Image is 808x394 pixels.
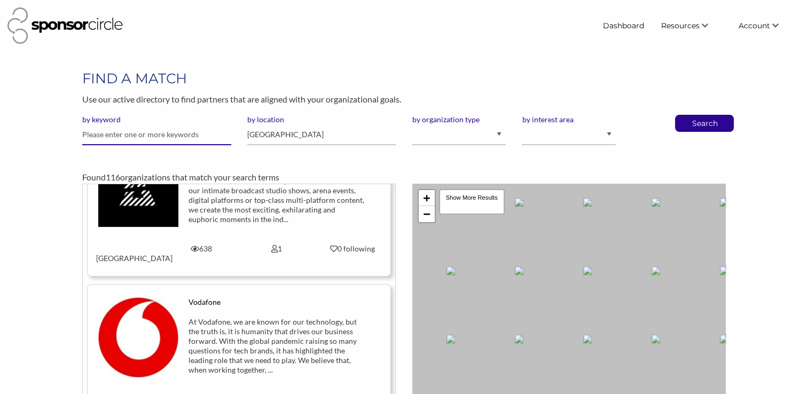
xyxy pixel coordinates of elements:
[594,16,653,35] a: Dashboard
[163,244,239,254] div: 638
[419,206,435,222] a: Zoom out
[439,189,505,215] div: Show More Results
[661,21,700,30] span: Resources
[88,244,163,263] div: [GEOGRAPHIC_DATA]
[247,115,396,124] label: by location
[98,147,178,227] img: ostcc8m0i7fnhxn1vvrn
[419,190,435,206] a: Zoom in
[189,167,365,224] div: We are BLAST - the global esports network delivering world class entertainment experiences. Wheth...
[96,147,382,263] a: BLAST We are BLAST - the global esports network delivering world class entertainment experiences....
[82,171,726,184] div: Found organizations that match your search terms
[239,244,315,254] div: 1
[82,92,726,106] p: Use our active directory to find partners that are aligned with your organizational goals.
[82,69,726,88] h1: FIND A MATCH
[7,7,123,44] img: Sponsor Circle Logo
[653,16,730,35] li: Resources
[189,317,365,375] div: At Vodafone, we are known for our technology, but the truth is, it is humanity that drives our bu...
[106,172,120,182] span: 116
[82,115,231,124] label: by keyword
[412,115,506,124] label: by organization type
[98,297,178,377] img: pov2jf9t9hp2osijiod4
[739,21,770,30] span: Account
[522,115,616,124] label: by interest area
[189,297,365,307] div: Vodafone
[82,124,231,145] input: Please enter one or more keywords
[730,16,801,35] li: Account
[323,244,382,254] div: 0 following
[687,115,722,131] button: Search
